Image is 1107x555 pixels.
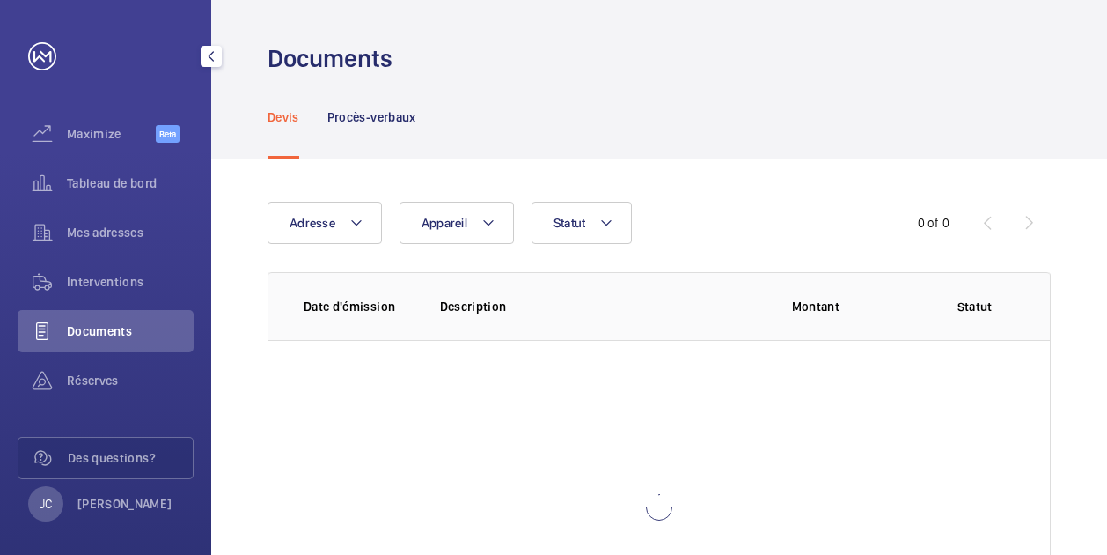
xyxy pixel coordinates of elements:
[327,108,416,126] p: Procès-verbaux
[67,125,156,143] span: Maximize
[156,125,180,143] span: Beta
[290,216,335,230] span: Adresse
[532,202,633,244] button: Statut
[67,273,194,291] span: Interventions
[67,322,194,340] span: Documents
[400,202,514,244] button: Appareil
[268,108,299,126] p: Devis
[553,216,586,230] span: Statut
[67,174,194,192] span: Tableau de bord
[422,216,467,230] span: Appareil
[440,298,764,315] p: Description
[268,202,382,244] button: Adresse
[935,298,1015,315] p: Statut
[304,298,412,315] p: Date d'émission
[918,214,949,232] div: 0 of 0
[67,224,194,241] span: Mes adresses
[268,42,392,75] h1: Documents
[792,298,907,315] p: Montant
[77,495,172,513] p: [PERSON_NAME]
[67,372,194,389] span: Réserves
[68,449,193,467] span: Des questions?
[40,495,52,513] p: JC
